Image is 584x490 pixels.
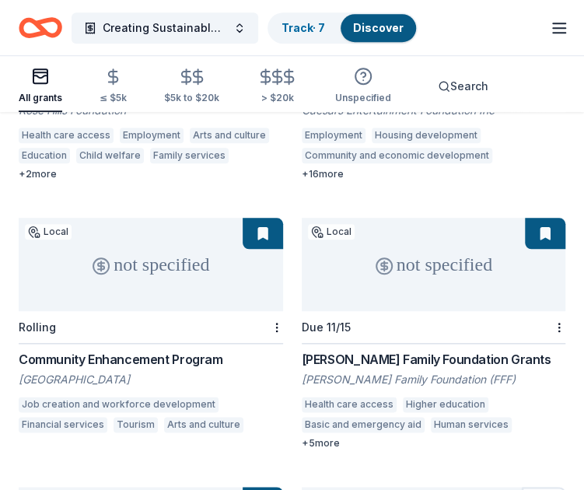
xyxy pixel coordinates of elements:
[268,12,418,44] button: Track· 7Discover
[150,148,229,163] div: Family services
[19,218,283,437] a: not specifiedLocalRollingCommunity Enhancement Program[GEOGRAPHIC_DATA]Job creation and workforce...
[302,372,566,387] div: [PERSON_NAME] Family Foundation (FFF)
[302,320,351,334] div: Due 11/15
[302,417,425,432] div: Basic and emergency aid
[120,128,184,143] div: Employment
[164,417,243,432] div: Arts and culture
[302,437,566,450] div: + 5 more
[302,148,492,163] div: Community and economic development
[428,71,501,102] button: Search
[76,148,144,163] div: Child welfare
[257,92,298,104] div: > $20k
[100,61,127,112] button: ≤ $5k
[19,128,114,143] div: Health care access
[72,12,258,44] button: Creating Sustainable and Community-owned access to Healthcare Equipments in remote regions in [GE...
[257,61,298,112] button: > $20k
[114,417,158,432] div: Tourism
[19,417,107,432] div: Financial services
[302,218,566,311] div: not specified
[335,61,391,112] button: Unspecified
[353,21,404,34] a: Discover
[403,397,488,412] div: Higher education
[100,92,127,104] div: ≤ $5k
[308,224,355,240] div: Local
[19,92,62,104] div: All grants
[19,397,219,412] div: Job creation and workforce development
[431,417,512,432] div: Human services
[372,128,481,143] div: Housing development
[335,92,391,104] div: Unspecified
[450,77,488,96] span: Search
[302,397,397,412] div: Health care access
[19,350,283,369] div: Community Enhancement Program
[302,350,566,369] div: [PERSON_NAME] Family Foundation Grants
[19,320,56,334] div: Rolling
[19,148,70,163] div: Education
[19,168,283,180] div: + 2 more
[164,92,219,104] div: $5k to $20k
[302,128,365,143] div: Employment
[302,168,566,180] div: + 16 more
[19,61,62,112] button: All grants
[103,19,227,37] span: Creating Sustainable and Community-owned access to Healthcare Equipments in remote regions in [GE...
[282,21,325,34] a: Track· 7
[19,372,283,387] div: [GEOGRAPHIC_DATA]
[19,9,62,46] a: Home
[190,128,269,143] div: Arts and culture
[25,224,72,240] div: Local
[19,218,283,311] div: not specified
[164,61,219,112] button: $5k to $20k
[302,218,566,450] a: not specifiedLocalDue 11/15[PERSON_NAME] Family Foundation Grants[PERSON_NAME] Family Foundation ...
